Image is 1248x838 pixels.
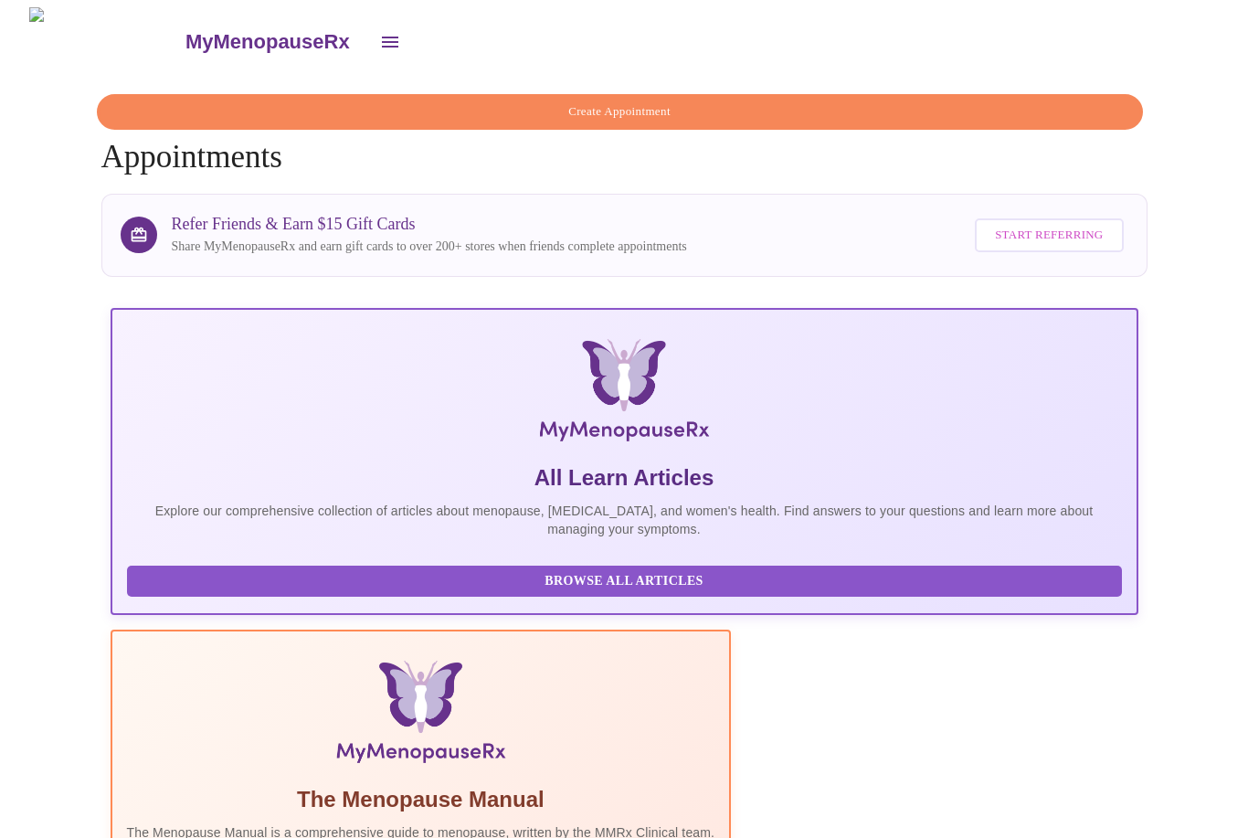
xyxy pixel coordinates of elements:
[970,209,1127,261] a: Start Referring
[101,94,1148,175] h4: Appointments
[185,30,350,54] h3: MyMenopauseRx
[97,94,1143,130] button: Create Appointment
[220,661,621,770] img: Menopause Manual
[127,566,1122,598] button: Browse All Articles
[127,502,1122,538] p: Explore our comprehensive collection of articles about menopause, [MEDICAL_DATA], and women's hea...
[127,571,1126,587] a: Browse All Articles
[975,218,1123,252] button: Start Referring
[995,225,1103,246] span: Start Referring
[118,101,1122,122] span: Create Appointment
[172,215,687,234] h3: Refer Friends & Earn $15 Gift Cards
[127,463,1122,493] h5: All Learn Articles
[145,570,1104,593] span: Browse All Articles
[127,785,715,814] h5: The Menopause Manual
[172,238,687,256] p: Share MyMenopauseRx and earn gift cards to over 200+ stores when friends complete appointments
[29,7,183,76] img: MyMenopauseRx Logo
[183,10,367,74] a: MyMenopauseRx
[280,339,967,449] img: MyMenopauseRx Logo
[368,20,412,64] button: open drawer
